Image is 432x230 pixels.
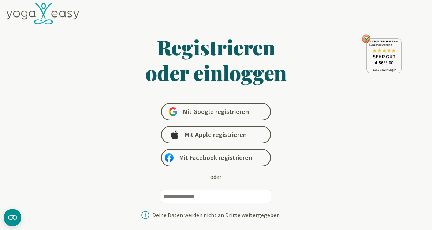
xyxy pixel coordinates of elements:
[179,153,252,162] span: Mit Facebook registrieren
[161,126,271,143] a: Mit Apple registrieren
[161,103,271,120] a: Mit Google registrieren
[161,149,271,166] a: Mit Facebook registrieren
[362,34,402,73] img: ausgezeichnet_seal.png
[152,212,280,218] div: Deine Daten werden nicht an Dritte weitergegeben
[183,107,249,116] span: Mit Google registrieren
[4,209,21,226] button: CMP-Widget öffnen
[74,34,358,85] h1: Registrieren oder einloggen
[185,130,247,139] span: Mit Apple registrieren
[210,172,221,181] div: oder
